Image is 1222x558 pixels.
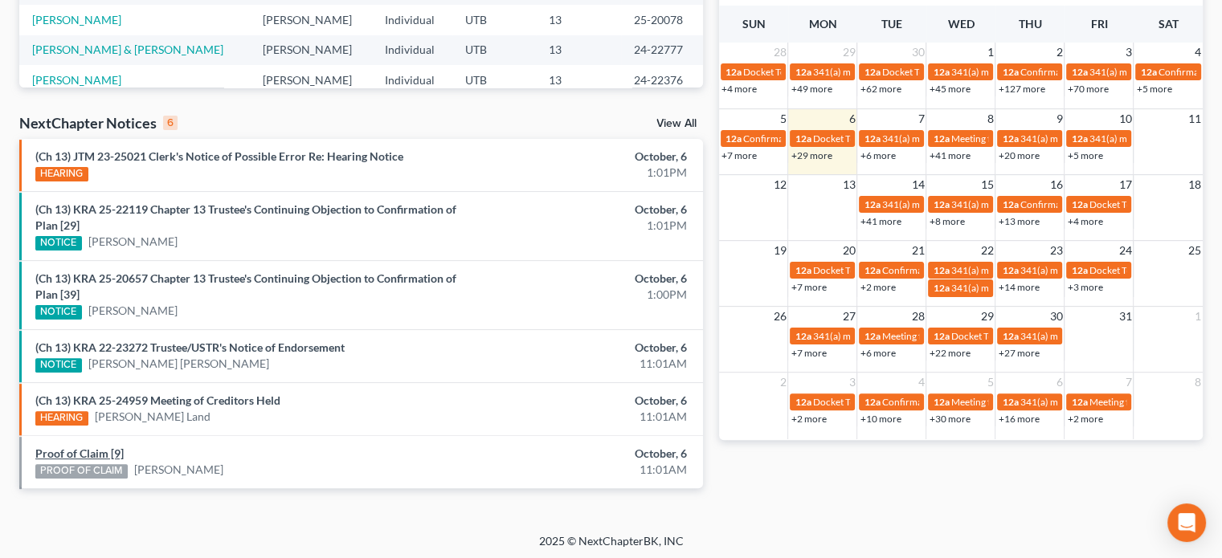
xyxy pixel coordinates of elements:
[985,109,995,128] span: 8
[88,356,269,372] a: [PERSON_NAME] [PERSON_NAME]
[1167,503,1206,542] div: Open Intercom Messenger
[847,373,856,392] span: 3
[933,132,949,145] span: 12a
[35,411,88,426] div: HEARING
[372,35,452,65] td: Individual
[929,215,964,227] a: +8 more
[250,65,372,95] td: [PERSON_NAME]
[950,264,1106,276] span: 341(a) meeting for [PERSON_NAME]
[743,66,887,78] span: Docket Text: for [PERSON_NAME]
[840,43,856,62] span: 29
[372,5,452,35] td: Individual
[452,65,536,95] td: UTB
[771,241,787,260] span: 19
[95,409,210,425] a: [PERSON_NAME] Land
[795,66,811,78] span: 12a
[950,66,1106,78] span: 341(a) meeting for [PERSON_NAME]
[1002,330,1018,342] span: 12a
[725,132,742,145] span: 12a
[1067,149,1102,161] a: +5 more
[998,83,1044,95] a: +127 more
[985,373,995,392] span: 5
[998,347,1039,359] a: +27 more
[1020,66,1202,78] span: Confirmation hearing for [PERSON_NAME]
[35,340,345,354] a: (Ch 13) KRA 22-23272 Trustee/USTR's Notice of Endorsement
[1002,396,1018,408] span: 12a
[1117,175,1133,194] span: 17
[881,66,1025,78] span: Docket Text: for [PERSON_NAME]
[372,65,452,95] td: Individual
[621,35,703,65] td: 24-22777
[860,413,901,425] a: +10 more
[929,83,970,95] a: +45 more
[1193,373,1203,392] span: 8
[771,175,787,194] span: 12
[881,264,1064,276] span: Confirmation hearing for [PERSON_NAME]
[32,43,223,56] a: [PERSON_NAME] & [PERSON_NAME]
[1193,43,1203,62] span: 4
[909,241,926,260] span: 21
[480,356,687,372] div: 11:01AM
[35,464,128,479] div: PROOF OF CLAIM
[929,347,970,359] a: +22 more
[536,5,621,35] td: 13
[1140,66,1156,78] span: 12a
[864,264,880,276] span: 12a
[1090,17,1107,31] span: Fri
[480,165,687,181] div: 1:01PM
[1048,307,1064,326] span: 30
[778,109,787,128] span: 5
[864,198,880,210] span: 12a
[1071,396,1087,408] span: 12a
[480,202,687,218] div: October, 6
[35,446,124,460] a: Proof of Claim [9]
[1002,66,1018,78] span: 12a
[909,307,926,326] span: 28
[35,358,82,373] div: NOTICE
[860,347,895,359] a: +6 more
[480,446,687,462] div: October, 6
[1002,132,1018,145] span: 12a
[480,287,687,303] div: 1:00PM
[1020,396,1175,408] span: 341(a) meeting for [PERSON_NAME]
[860,149,895,161] a: +6 more
[778,373,787,392] span: 2
[1067,281,1102,293] a: +3 more
[998,149,1039,161] a: +20 more
[985,43,995,62] span: 1
[163,116,178,130] div: 6
[947,17,974,31] span: Wed
[933,330,949,342] span: 12a
[32,73,121,87] a: [PERSON_NAME]
[933,396,949,408] span: 12a
[998,413,1039,425] a: +16 more
[35,393,280,407] a: (Ch 13) KRA 25-24959 Meeting of Creditors Held
[134,462,223,478] a: [PERSON_NAME]
[250,35,372,65] td: [PERSON_NAME]
[1071,66,1087,78] span: 12a
[721,149,757,161] a: +7 more
[795,396,811,408] span: 12a
[881,330,1007,342] span: Meeting for [PERSON_NAME]
[791,83,832,95] a: +49 more
[860,215,901,227] a: +41 more
[881,396,1149,408] span: Confirmation hearing for [PERSON_NAME] & [PERSON_NAME]
[812,66,967,78] span: 341(a) meeting for [PERSON_NAME]
[1002,198,1018,210] span: 12a
[1123,43,1133,62] span: 3
[480,462,687,478] div: 11:01AM
[725,66,742,78] span: 12a
[847,109,856,128] span: 6
[1117,307,1133,326] span: 31
[916,109,926,128] span: 7
[1054,43,1064,62] span: 2
[1071,198,1087,210] span: 12a
[1187,241,1203,260] span: 25
[1018,17,1041,31] span: Thu
[881,17,902,31] span: Tue
[933,282,949,294] span: 12a
[452,35,536,65] td: UTB
[742,17,765,31] span: Sun
[1071,264,1087,276] span: 12a
[795,264,811,276] span: 12a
